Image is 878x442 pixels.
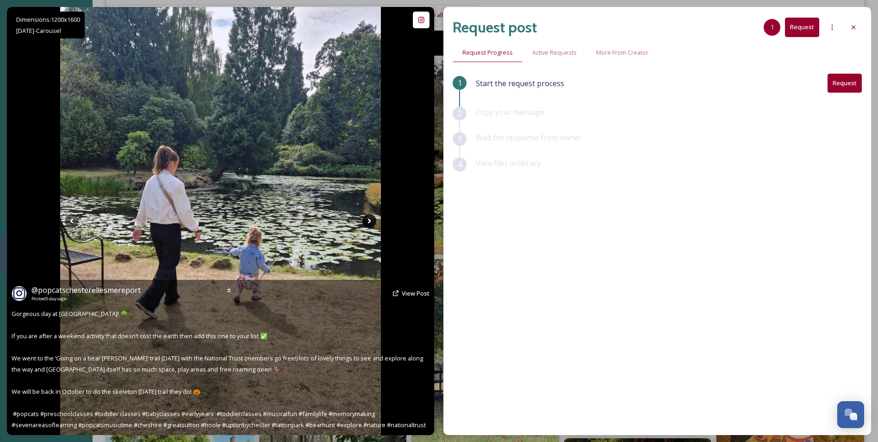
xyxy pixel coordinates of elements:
[31,296,141,302] span: Posted 5 days ago
[458,108,462,119] span: 2
[771,23,774,32] span: 1
[31,284,141,296] a: @popcatschesterellesmereport
[532,48,577,57] span: Active Requests
[596,48,648,57] span: More From Creator
[31,285,141,295] span: @ popcatschesterellesmereport
[462,48,513,57] span: Request Progress
[476,158,541,168] span: View files in library
[458,159,462,170] span: 4
[476,133,582,143] span: Wait for response from owner
[12,309,426,429] span: Gorgeous day at [GEOGRAPHIC_DATA]! 🌳 If you are after a weekend activity that doesn’t cost the ea...
[453,16,537,38] h2: Request post
[837,401,864,428] button: Open Chat
[16,15,80,24] span: Dimensions: 1200 x 1600
[458,77,462,88] span: 1
[785,18,819,37] button: Request
[60,7,381,435] img: Gorgeous day at Tatton park! 🌳 If you are after a weekend activity that doesn’t cost the earth th...
[402,289,430,297] span: View Post
[402,289,430,298] a: View Post
[476,107,544,117] span: Copy your message
[16,26,61,35] span: [DATE] - Carousel
[828,74,862,93] button: Request
[476,78,564,89] span: Start the request process
[458,133,462,145] span: 3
